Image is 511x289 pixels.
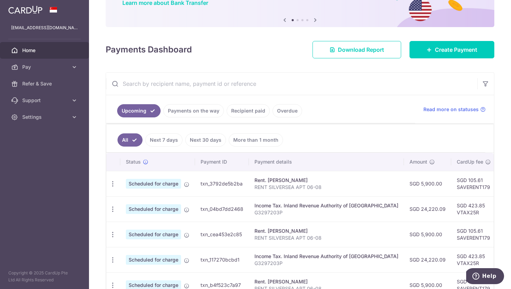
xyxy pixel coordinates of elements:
th: Payment ID [195,153,249,171]
span: CardUp fee [457,158,483,165]
td: txn_cea453e2c85 [195,222,249,247]
a: Next 7 days [145,133,182,147]
span: Amount [409,158,427,165]
td: SGD 423.85 VTAX25R [451,196,496,222]
td: txn_3792de5b2ba [195,171,249,196]
a: Download Report [313,41,401,58]
span: Pay [22,64,68,71]
div: Rent. [PERSON_NAME] [254,278,398,285]
a: Overdue [273,104,302,117]
span: Scheduled for charge [126,179,181,189]
a: Create Payment [409,41,494,58]
a: Read more on statuses [423,106,486,113]
td: SGD 24,220.09 [404,247,451,272]
p: RENT SILVERSEA APT 06-08 [254,184,398,191]
img: CardUp [8,6,42,14]
span: Status [126,158,141,165]
a: All [117,133,143,147]
td: txn_117270bcbd1 [195,247,249,272]
p: [EMAIL_ADDRESS][DOMAIN_NAME] [11,24,78,31]
iframe: Opens a widget where you can find more information [466,268,504,286]
div: Income Tax. Inland Revenue Authority of [GEOGRAPHIC_DATA] [254,253,398,260]
span: Create Payment [435,46,477,54]
a: Next 30 days [185,133,226,147]
div: Rent. [PERSON_NAME] [254,228,398,234]
input: Search by recipient name, payment id or reference [106,73,477,95]
span: Refer & Save [22,80,68,87]
span: Scheduled for charge [126,255,181,265]
td: SGD 5,900.00 [404,171,451,196]
span: Scheduled for charge [126,204,181,214]
span: Settings [22,114,68,121]
a: Recipient paid [227,104,270,117]
th: Payment details [249,153,404,171]
td: txn_04bd7dd2468 [195,196,249,222]
span: Scheduled for charge [126,230,181,239]
td: SGD 105.61 SAVERENT179 [451,222,496,247]
td: SGD 105.61 SAVERENT179 [451,171,496,196]
td: SGD 24,220.09 [404,196,451,222]
span: Home [22,47,68,54]
a: Upcoming [117,104,161,117]
td: SGD 5,900.00 [404,222,451,247]
h4: Payments Dashboard [106,43,192,56]
a: Payments on the way [163,104,224,117]
p: G3297203P [254,209,398,216]
div: Rent. [PERSON_NAME] [254,177,398,184]
td: SGD 423.85 VTAX25R [451,247,496,272]
span: Download Report [338,46,384,54]
p: RENT SILVERSEA APT 06-08 [254,234,398,241]
span: Read more on statuses [423,106,479,113]
p: G3297203P [254,260,398,267]
a: More than 1 month [229,133,283,147]
span: Support [22,97,68,104]
div: Income Tax. Inland Revenue Authority of [GEOGRAPHIC_DATA] [254,202,398,209]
